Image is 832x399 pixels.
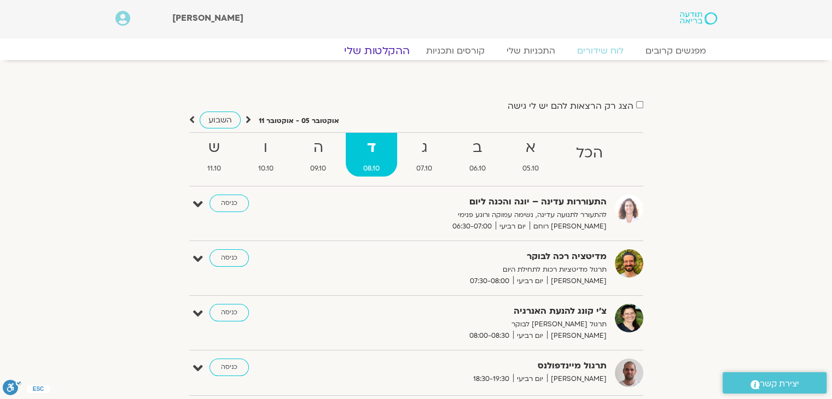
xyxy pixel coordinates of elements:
strong: א [505,136,557,160]
span: יום רביעי [513,330,547,342]
a: כניסה [210,249,249,267]
p: אוקטובר 05 - אוקטובר 11 [259,115,339,127]
span: יום רביעי [496,221,530,232]
span: 07.10 [399,163,450,174]
strong: התעוררות עדינה – יוגה והכנה ליום [339,195,607,209]
span: 05.10 [505,163,557,174]
span: השבוע [208,115,232,125]
strong: ג [399,136,450,160]
a: ו10.10 [241,133,291,177]
nav: Menu [115,45,717,56]
span: 11.10 [190,163,239,174]
a: ההקלטות שלי [331,44,423,57]
a: מפגשים קרובים [635,45,717,56]
a: התכניות שלי [496,45,566,56]
strong: ו [241,136,291,160]
a: ש11.10 [190,133,239,177]
span: 08.10 [346,163,397,174]
a: ג07.10 [399,133,450,177]
p: להתעורר לתנועה עדינה, נשימה עמוקה ורוגע פנימי [339,209,607,221]
strong: הכל [558,141,620,166]
a: השבוע [200,112,241,128]
p: תרגול [PERSON_NAME] לבוקר [339,319,607,330]
label: הצג רק הרצאות להם יש לי גישה [508,101,633,111]
a: א05.10 [505,133,557,177]
span: יום רביעי [513,275,547,287]
span: [PERSON_NAME] [172,12,243,24]
span: 10.10 [241,163,291,174]
span: 08:00-08:30 [466,330,513,342]
span: [PERSON_NAME] [547,373,607,385]
span: 07:30-08:00 [466,275,513,287]
span: [PERSON_NAME] רוחם [530,221,607,232]
strong: ד [346,136,397,160]
p: תרגול מדיטציות רכות לתחילת היום [339,264,607,275]
a: הכל [558,133,620,177]
span: 06.10 [452,163,503,174]
a: כניסה [210,195,249,212]
strong: צ'י קונג להנעת האנרגיה [339,304,607,319]
span: 18:30-19:30 [469,373,513,385]
strong: תרגול מיינדפולנס [339,359,607,373]
a: כניסה [210,304,249,321]
a: ב06.10 [452,133,503,177]
a: קורסים ותכניות [415,45,496,56]
span: 09.10 [293,163,344,174]
a: ה09.10 [293,133,344,177]
strong: ש [190,136,239,160]
span: יצירת קשר [760,377,799,391]
strong: מדיטציה רכה לבוקר [339,249,607,264]
span: [PERSON_NAME] [547,275,607,287]
a: לוח שידורים [566,45,635,56]
span: [PERSON_NAME] [547,330,607,342]
span: יום רביעי [513,373,547,385]
a: יצירת קשר [723,372,827,394]
strong: ה [293,136,344,160]
a: כניסה [210,359,249,376]
strong: ב [452,136,503,160]
span: 06:30-07:00 [449,221,496,232]
a: ד08.10 [346,133,397,177]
